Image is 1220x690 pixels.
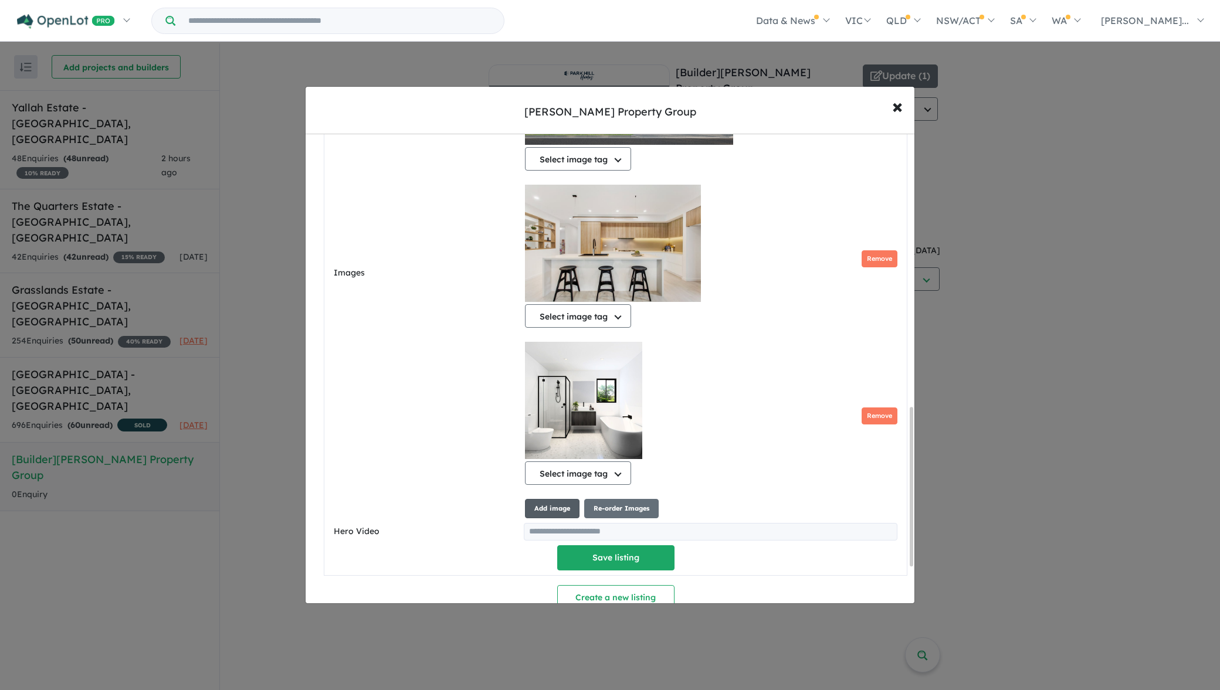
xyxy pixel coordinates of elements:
[334,525,519,539] label: Hero Video
[892,93,903,118] span: ×
[1101,15,1189,26] span: [PERSON_NAME]...
[525,185,701,302] img: Z
[557,545,675,570] button: Save listing
[334,266,520,280] label: Images
[525,461,631,485] button: Select image tag
[525,304,631,328] button: Select image tag
[525,147,631,171] button: Select image tag
[525,499,579,518] button: Add image
[524,104,696,120] div: [PERSON_NAME] Property Group
[584,499,659,518] button: Re-order Images
[525,342,642,459] img: Z
[17,14,115,29] img: Openlot PRO Logo White
[862,407,897,424] button: Remove
[557,585,675,610] button: Create a new listing
[178,8,501,33] input: Try estate name, suburb, builder or developer
[862,250,897,267] button: Remove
